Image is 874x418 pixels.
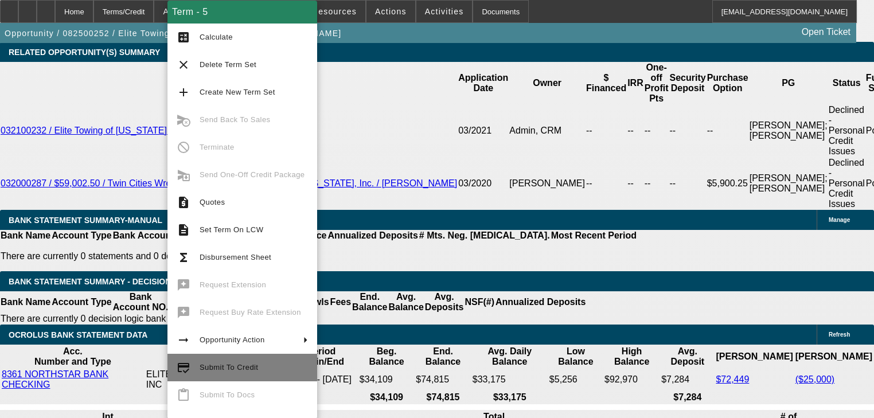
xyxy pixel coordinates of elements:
th: Beg. Balance [359,346,414,368]
th: Avg. Balance [388,291,424,313]
span: Calculate [200,33,233,41]
th: IRR [627,62,644,104]
a: $72,449 [716,374,749,384]
th: Most Recent Period [551,230,637,241]
th: Bank Account NO. [112,291,169,313]
td: [PERSON_NAME]; [PERSON_NAME] [749,157,828,210]
span: Submit To Credit [200,363,258,372]
th: [PERSON_NAME] [795,346,873,368]
td: -- [586,104,627,157]
td: -- [644,104,669,157]
span: Set Term On LCW [200,225,263,234]
th: Avg. Deposits [424,291,465,313]
th: $74,815 [415,392,470,403]
td: $92,970 [604,369,660,390]
mat-icon: credit_score [177,361,190,374]
th: [PERSON_NAME] [715,346,793,368]
td: 03/2021 [458,104,509,157]
mat-icon: request_quote [177,196,190,209]
td: -- [644,157,669,210]
th: Avg. Deposit [661,346,714,368]
td: $74,815 [415,369,470,390]
th: Annualized Deposits [495,291,586,313]
span: BANK STATEMENT SUMMARY-MANUAL [9,216,162,225]
td: -- [586,157,627,210]
th: Low Balance [549,346,603,368]
th: End. Balance [352,291,388,313]
th: Period Begin/End [285,346,358,368]
button: Activities [416,1,473,22]
mat-icon: add [177,85,190,99]
th: High Balance [604,346,660,368]
th: Fees [330,291,352,313]
td: [DATE] - [DATE] [285,369,358,390]
td: ELITE TOWING OF [US_STATE] INC [146,369,284,390]
th: $33,175 [472,392,548,403]
td: -- [627,157,644,210]
span: Disbursement Sheet [200,253,271,261]
a: ($25,000) [795,374,835,384]
a: 032000287 / $59,002.50 / Twin Cities Wrecker Sales, Inc. / Elite Towing of [US_STATE], Inc. / [PE... [1,178,457,188]
td: $33,175 [472,369,548,390]
th: Account Type [51,291,112,313]
mat-icon: calculate [177,30,190,44]
th: $7,284 [661,392,714,403]
th: Owner [509,62,586,104]
span: Opportunity Action [200,335,265,344]
button: Resources [303,1,365,22]
td: -- [669,104,707,157]
td: [PERSON_NAME]; [PERSON_NAME] [749,104,828,157]
td: $5,900.25 [707,157,749,210]
th: Application Date [458,62,509,104]
a: 032100232 / Elite Towing of [US_STATE] INC / [PERSON_NAME] [1,126,268,135]
td: Admin, CRM [509,104,586,157]
th: End. Balance [415,346,470,368]
th: Bank Account NO. [112,230,194,241]
span: Refresh [829,331,850,338]
span: Manage [829,217,850,223]
td: Declined - Personal Credit Issues [828,104,865,157]
th: Purchase Option [707,62,749,104]
span: Application [163,7,210,16]
span: Delete Term Set [200,60,256,69]
p: There are currently 0 statements and 0 details entered on this opportunity [1,251,637,261]
mat-icon: clear [177,58,190,72]
th: One-off Profit Pts [644,62,669,104]
span: Actions [375,7,407,16]
th: Acc. Holder Name [146,346,284,368]
td: -- [707,104,749,157]
th: Security Deposit [669,62,707,104]
th: # Mts. Neg. [MEDICAL_DATA]. [419,230,551,241]
div: Term - 5 [167,1,317,24]
span: Opportunity / 082500252 / Elite Towing of [US_STATE], Inc. / [PERSON_NAME] [5,29,341,38]
td: -- [627,104,644,157]
a: 8361 NORTHSTAR BANK CHECKING [2,369,108,389]
mat-icon: description [177,223,190,237]
span: Activities [425,7,464,16]
td: Declined - Personal Credit Issues [828,157,865,210]
th: Annualized Deposits [327,230,418,241]
span: RELATED OPPORTUNITY(S) SUMMARY [9,48,160,57]
button: Actions [366,1,415,22]
th: PG [749,62,828,104]
td: 03/2020 [458,157,509,210]
th: NSF(#) [464,291,495,313]
mat-icon: arrow_right_alt [177,333,190,347]
mat-icon: functions [177,251,190,264]
button: Application [154,1,219,22]
td: $7,284 [661,369,714,390]
th: Account Type [51,230,112,241]
th: Status [828,62,865,104]
th: Acc. Number and Type [1,346,145,368]
span: OCROLUS BANK STATEMENT DATA [9,330,147,339]
td: [PERSON_NAME] [509,157,586,210]
span: Resources [312,7,357,16]
span: Bank Statement Summary - Decision Logic [9,277,199,286]
td: $5,256 [549,369,603,390]
a: Open Ticket [797,22,855,42]
td: $34,109 [359,369,414,390]
th: Avg. Daily Balance [472,346,548,368]
span: Quotes [200,198,225,206]
td: -- [669,157,707,210]
th: $34,109 [359,392,414,403]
